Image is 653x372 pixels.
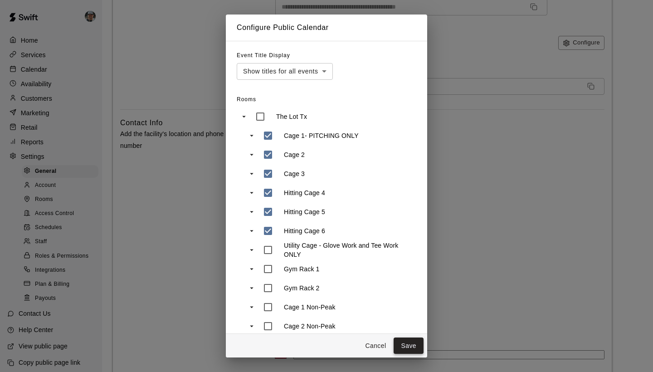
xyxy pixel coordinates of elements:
[237,63,333,80] div: Show titles for all events
[284,169,305,178] p: Cage 3
[284,207,325,216] p: Hitting Cage 5
[284,322,336,331] p: Cage 2 Non-Peak
[284,264,320,274] p: Gym Rack 1
[226,15,427,41] h2: Configure Public Calendar
[284,188,325,197] p: Hitting Cage 4
[284,131,359,140] p: Cage 1- PITCHING ONLY
[284,303,336,312] p: Cage 1 Non-Peak
[284,284,320,293] p: Gym Rack 2
[361,338,390,354] button: Cancel
[237,52,290,59] span: Event Title Display
[284,241,413,259] p: Utility Cage - Glove Work and Tee Work ONLY
[394,338,424,354] button: Save
[276,112,307,121] p: The Lot Tx
[237,96,256,103] span: Rooms
[284,226,325,235] p: Hitting Cage 6
[284,150,305,159] p: Cage 2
